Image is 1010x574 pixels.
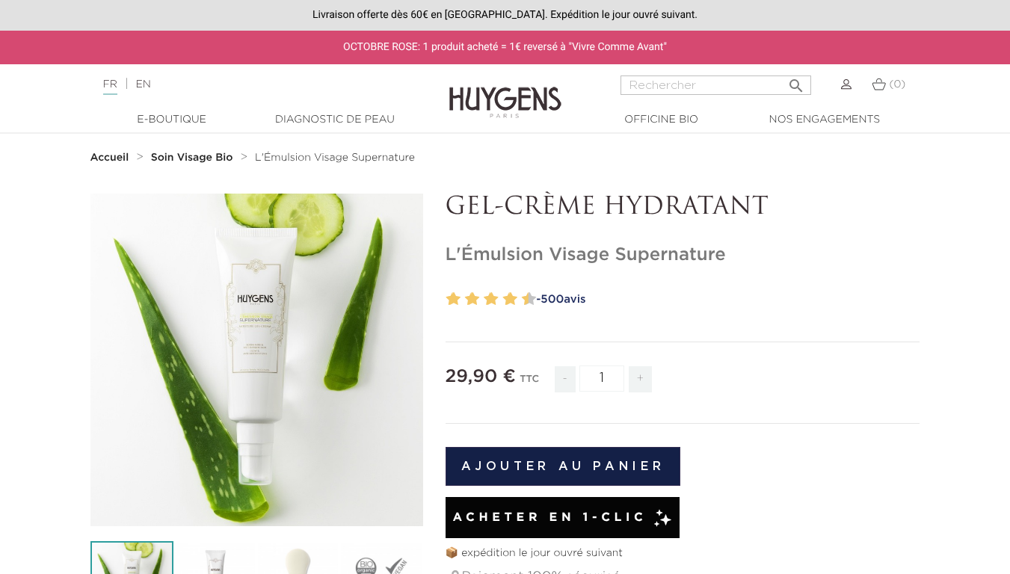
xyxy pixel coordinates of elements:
a: Soin Visage Bio [151,152,237,164]
span: 500 [541,294,564,305]
div: TTC [520,363,539,404]
a: Diagnostic de peau [260,112,410,128]
button:  [783,71,810,91]
a: L'Émulsion Visage Supernature [255,152,415,164]
span: (0) [889,79,905,90]
strong: Accueil [90,152,129,163]
a: -500avis [532,288,920,311]
span: + [629,366,653,392]
h1: L'Émulsion Visage Supernature [446,244,920,266]
a: E-Boutique [97,112,247,128]
label: 4 [468,288,479,310]
label: 1 [443,288,449,310]
a: EN [135,79,150,90]
input: Rechercher [621,75,811,95]
span: - [555,366,576,392]
p: GEL-CRÈME HYDRATANT [446,194,920,222]
span: 29,90 € [446,368,516,386]
p: 📦 expédition le jour ouvré suivant [446,546,920,561]
label: 3 [462,288,467,310]
label: 10 [525,288,536,310]
a: FR [103,79,117,95]
a: Officine Bio [587,112,736,128]
span: L'Émulsion Visage Supernature [255,152,415,163]
a: Nos engagements [750,112,899,128]
label: 2 [449,288,461,310]
div: | [96,75,410,93]
label: 6 [487,288,499,310]
strong: Soin Visage Bio [151,152,233,163]
button: Ajouter au panier [446,447,681,486]
label: 9 [519,288,524,310]
img: Huygens [449,63,561,120]
label: 5 [481,288,486,310]
i:  [787,72,805,90]
label: 8 [506,288,517,310]
input: Quantité [579,365,624,392]
a: Accueil [90,152,132,164]
label: 7 [499,288,505,310]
